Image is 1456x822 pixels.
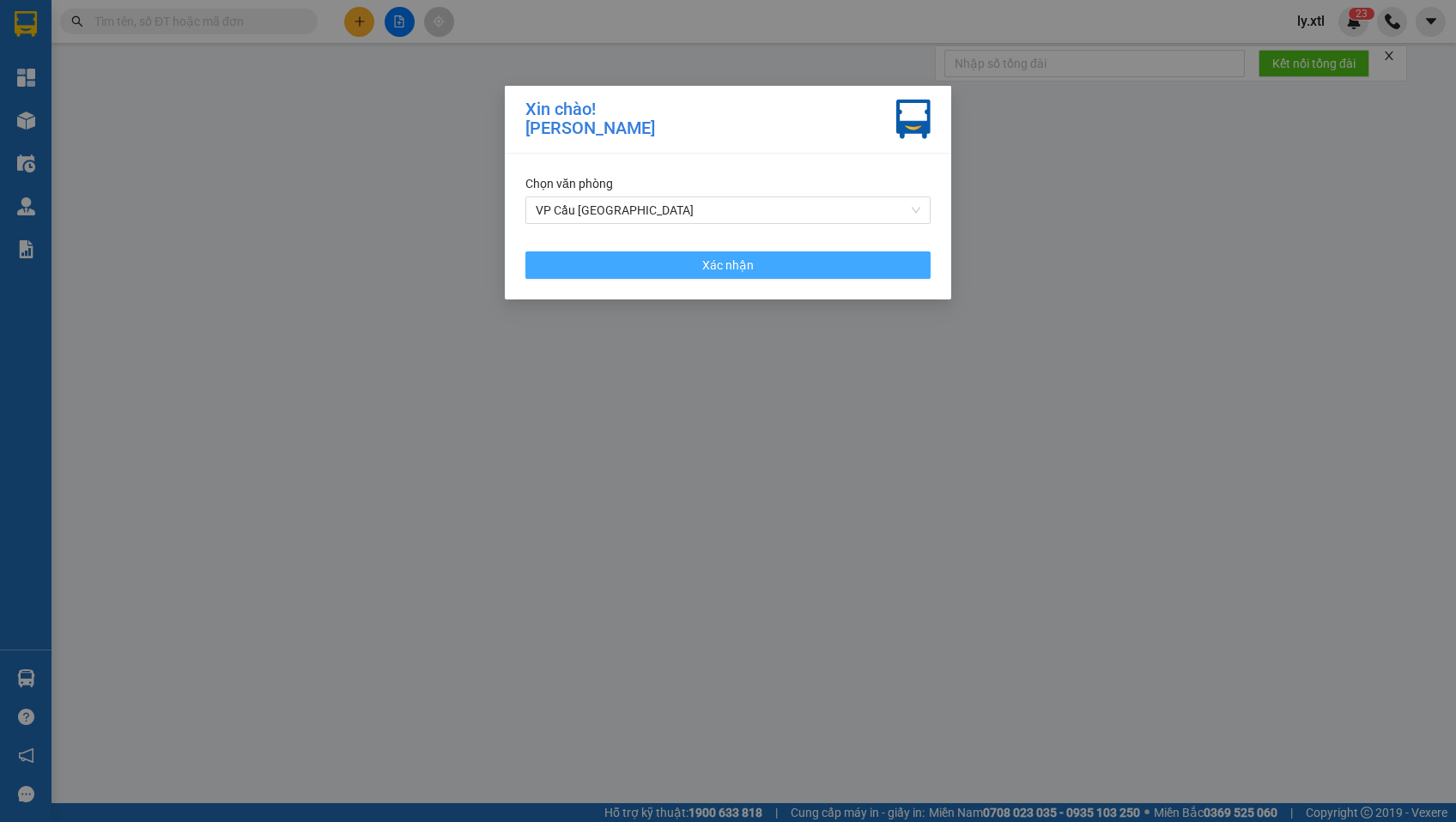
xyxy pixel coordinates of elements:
[525,174,931,193] div: Chọn văn phòng
[525,251,931,279] button: Xác nhận
[702,256,754,275] span: Xác nhận
[896,100,931,139] img: vxr-icon
[536,197,920,223] span: VP Cầu Sài Gòn
[525,100,655,139] div: Xin chào! [PERSON_NAME]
